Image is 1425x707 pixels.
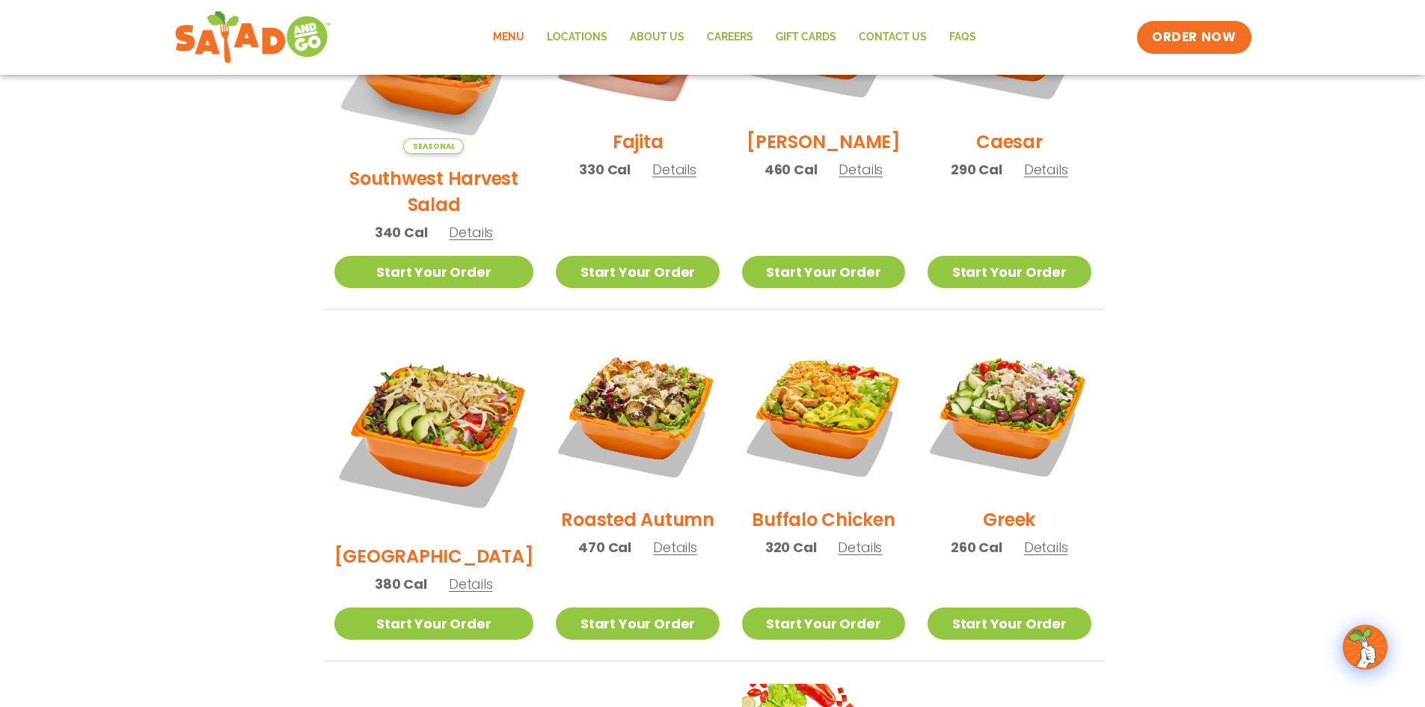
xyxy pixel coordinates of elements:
span: 340 Cal [375,222,428,242]
h2: Buffalo Chicken [752,506,895,533]
img: Product photo for Buffalo Chicken Salad [742,332,905,495]
a: Start Your Order [742,256,905,288]
a: Start Your Order [556,607,719,640]
a: ORDER NOW [1137,21,1251,54]
a: Start Your Order [556,256,719,288]
span: Details [449,223,493,242]
a: Start Your Order [334,607,534,640]
span: Seasonal [403,138,464,154]
a: Contact Us [848,20,938,55]
img: new-SAG-logo-768×292 [174,7,332,67]
h2: Roasted Autumn [561,506,714,533]
a: Menu [482,20,536,55]
a: Careers [696,20,764,55]
span: Details [1024,160,1068,179]
a: Start Your Order [742,607,905,640]
span: 380 Cal [375,574,427,594]
a: Locations [536,20,619,55]
h2: [PERSON_NAME] [747,129,901,155]
h2: [GEOGRAPHIC_DATA] [334,543,534,569]
span: 460 Cal [764,159,818,180]
span: ORDER NOW [1152,28,1236,46]
span: Details [1024,538,1068,557]
a: Start Your Order [334,256,534,288]
span: 260 Cal [951,537,1002,557]
img: Product photo for Roasted Autumn Salad [556,332,719,495]
h2: Southwest Harvest Salad [334,165,534,218]
a: Start Your Order [928,607,1091,640]
h2: Fajita [613,129,664,155]
span: 320 Cal [765,537,817,557]
a: About Us [619,20,696,55]
a: GIFT CARDS [764,20,848,55]
span: 290 Cal [951,159,1002,180]
span: Details [653,538,697,557]
span: Details [449,575,493,593]
span: Details [652,160,696,179]
a: FAQs [938,20,987,55]
img: Product photo for BBQ Ranch Salad [334,332,534,532]
img: wpChatIcon [1344,626,1386,668]
span: 330 Cal [579,159,631,180]
a: Start Your Order [928,256,1091,288]
h2: Caesar [976,129,1043,155]
nav: Menu [482,20,987,55]
span: Details [838,538,882,557]
img: Product photo for Greek Salad [928,332,1091,495]
h2: Greek [983,506,1035,533]
span: Details [839,160,883,179]
span: 470 Cal [578,537,631,557]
